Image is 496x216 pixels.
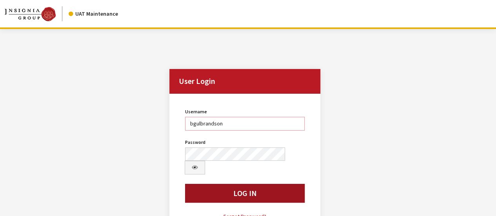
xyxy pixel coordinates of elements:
[5,7,56,21] img: Catalog Maintenance
[169,69,320,94] h2: User Login
[5,6,69,21] a: Insignia Group logo
[185,108,207,115] label: Username
[185,139,205,146] label: Password
[185,161,205,174] button: Show Password
[185,184,304,203] button: Log In
[69,10,118,18] div: UAT Maintenance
